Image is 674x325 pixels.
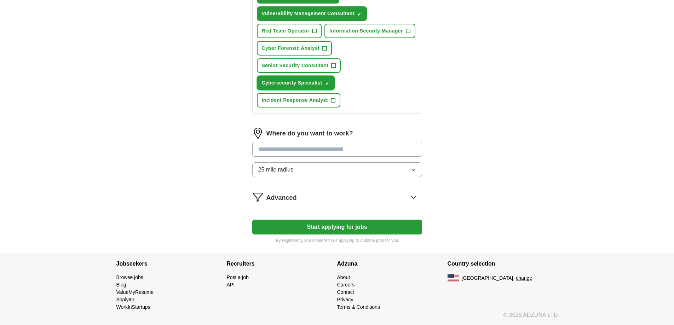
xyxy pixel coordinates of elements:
span: 25 mile radius [258,166,294,174]
span: Vulnerability Management Consultant [262,10,355,17]
button: Senior Security Consultant [257,58,341,73]
p: By registering, you consent to us applying to suitable jobs for you [252,237,422,244]
a: Blog [116,282,126,288]
a: ApplyIQ [116,297,134,302]
button: Cyber Forensic Analyst [257,41,332,56]
button: change [516,274,532,282]
span: Cybersecurity Specialist [262,79,322,87]
img: filter [252,191,264,203]
span: Information Security Manager [329,27,403,35]
a: Privacy [337,297,353,302]
a: Browse jobs [116,274,143,280]
button: Information Security Manager [324,24,415,38]
span: ✓ [325,81,329,86]
button: Cybersecurity Specialist✓ [257,76,335,90]
a: API [227,282,235,288]
a: Post a job [227,274,249,280]
label: Where do you want to work? [266,129,353,138]
a: ValueMyResume [116,289,154,295]
span: Cyber Forensic Analyst [262,45,320,52]
a: Careers [337,282,355,288]
a: Terms & Conditions [337,304,380,310]
img: location.png [252,128,264,139]
a: WorkInStartups [116,304,150,310]
span: Red Team Operator [262,27,310,35]
button: Red Team Operator [257,24,322,38]
button: Incident Response Analyst [257,93,340,108]
div: © 2025 ADZUNA LTD [111,311,564,325]
span: ✓ [357,11,362,17]
span: Incident Response Analyst [262,97,328,104]
span: Advanced [266,193,297,203]
h4: Country selection [448,254,558,274]
img: US flag [448,274,459,282]
button: 25 mile radius [252,162,422,177]
a: Contact [337,289,354,295]
button: Start applying for jobs [252,220,422,234]
span: [GEOGRAPHIC_DATA] [462,274,513,282]
a: About [337,274,350,280]
button: Vulnerability Management Consultant✓ [257,6,367,21]
span: Senior Security Consultant [262,62,329,69]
